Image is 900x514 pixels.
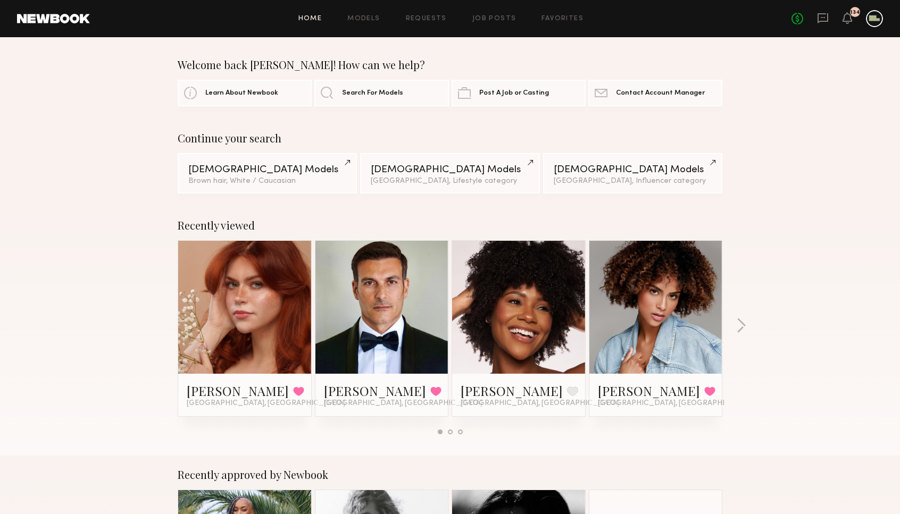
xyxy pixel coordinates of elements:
[347,15,380,22] a: Models
[472,15,516,22] a: Job Posts
[461,399,619,408] span: [GEOGRAPHIC_DATA], [GEOGRAPHIC_DATA]
[371,178,529,185] div: [GEOGRAPHIC_DATA], Lifestyle category
[543,153,722,193] a: [DEMOGRAPHIC_DATA] Models[GEOGRAPHIC_DATA], Influencer category
[205,90,278,97] span: Learn About Newbook
[188,178,346,185] div: Brown hair, White / Caucasian
[342,90,403,97] span: Search For Models
[479,90,549,97] span: Post A Job or Casting
[178,80,312,106] a: Learn About Newbook
[178,153,357,193] a: [DEMOGRAPHIC_DATA] ModelsBrown hair, White / Caucasian
[324,399,482,408] span: [GEOGRAPHIC_DATA], [GEOGRAPHIC_DATA]
[324,382,426,399] a: [PERSON_NAME]
[178,468,722,481] div: Recently approved by Newbook
[314,80,448,106] a: Search For Models
[178,219,722,232] div: Recently viewed
[461,382,563,399] a: [PERSON_NAME]
[371,165,529,175] div: [DEMOGRAPHIC_DATA] Models
[406,15,447,22] a: Requests
[554,165,712,175] div: [DEMOGRAPHIC_DATA] Models
[541,15,584,22] a: Favorites
[187,382,289,399] a: [PERSON_NAME]
[554,178,712,185] div: [GEOGRAPHIC_DATA], Influencer category
[178,132,722,145] div: Continue your search
[598,399,756,408] span: [GEOGRAPHIC_DATA], [GEOGRAPHIC_DATA]
[298,15,322,22] a: Home
[452,80,586,106] a: Post A Job or Casting
[850,10,860,15] div: 134
[188,165,346,175] div: [DEMOGRAPHIC_DATA] Models
[616,90,705,97] span: Contact Account Manager
[187,399,345,408] span: [GEOGRAPHIC_DATA], [GEOGRAPHIC_DATA]
[360,153,539,193] a: [DEMOGRAPHIC_DATA] Models[GEOGRAPHIC_DATA], Lifestyle category
[588,80,722,106] a: Contact Account Manager
[598,382,700,399] a: [PERSON_NAME]
[178,58,722,71] div: Welcome back [PERSON_NAME]! How can we help?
